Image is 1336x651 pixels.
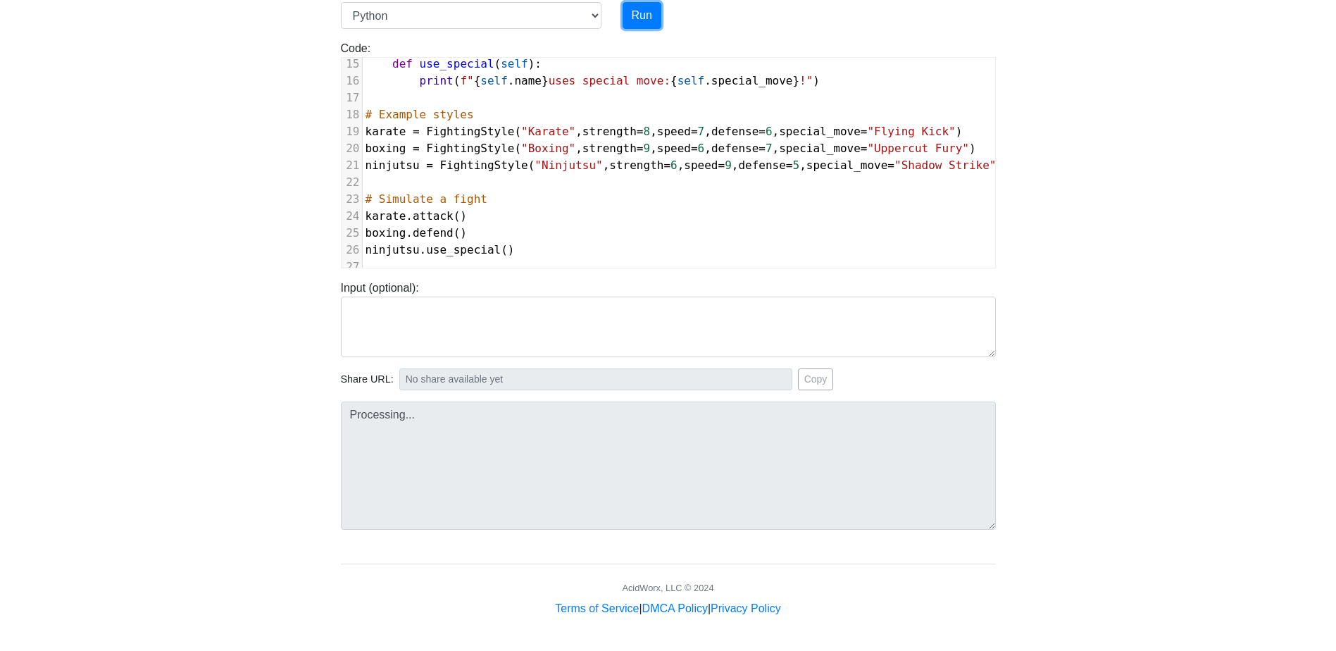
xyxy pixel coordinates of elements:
span: "Boxing" [521,142,575,155]
span: special_move [779,142,861,155]
div: | | [555,600,780,617]
a: DMCA Policy [642,602,708,614]
span: use_special [426,243,501,256]
span: name [514,74,542,87]
span: self [678,74,705,87]
span: defense [711,142,758,155]
span: Share URL: [341,372,394,387]
span: speed [684,159,718,172]
div: 25 [342,225,362,242]
span: karate [366,209,406,223]
div: 23 [342,191,362,208]
div: AcidWorx, LLC © 2024 [622,581,713,595]
span: speed [657,125,691,138]
div: 15 [342,56,362,73]
span: = [637,125,644,138]
span: uses special move: [549,74,670,87]
span: 8 [644,125,651,138]
span: strength [582,125,637,138]
div: 26 [342,242,362,259]
span: . () [366,243,515,256]
input: No share available yet [399,368,792,390]
span: "Shadow Strike" [894,159,997,172]
span: ( , , , , ) [366,125,963,138]
span: boxing [366,142,406,155]
span: 7 [766,142,773,155]
span: = [637,142,644,155]
span: ninjutsu [366,159,420,172]
span: 6 [670,159,678,172]
span: attack [413,209,454,223]
span: = [426,159,433,172]
span: use_special [420,57,494,70]
span: ( { . } { . } ) [366,74,820,87]
span: = [887,159,894,172]
span: boxing [366,226,406,240]
span: FightingStyle [426,125,514,138]
span: karate [366,125,406,138]
div: 20 [342,140,362,157]
span: ( , , , , ) [366,142,976,155]
span: = [861,125,868,138]
span: . () [366,209,468,223]
span: = [758,142,766,155]
span: defend [413,226,454,240]
div: 22 [342,174,362,191]
button: Run [623,2,661,29]
span: defense [738,159,785,172]
span: def [392,57,413,70]
span: f" [460,74,473,87]
div: 27 [342,259,362,275]
span: special_move [711,74,793,87]
span: "Uppercut Fury" [867,142,969,155]
span: special_move [806,159,888,172]
span: strength [582,142,637,155]
span: special_move [779,125,861,138]
a: Privacy Policy [711,602,781,614]
span: 5 [792,159,799,172]
div: 21 [342,157,362,174]
span: = [691,125,698,138]
span: = [861,142,868,155]
span: ( , , , , ) [366,159,1004,172]
div: 18 [342,106,362,123]
span: 6 [698,142,705,155]
span: # Simulate a fight [366,192,487,206]
div: 19 [342,123,362,140]
span: defense [711,125,758,138]
div: 17 [342,89,362,106]
span: speed [657,142,691,155]
a: Terms of Service [555,602,639,614]
span: ninjutsu [366,243,420,256]
span: . () [366,226,468,240]
div: Code: [330,40,1006,268]
span: FightingStyle [426,142,514,155]
span: self [501,57,528,70]
span: # Example styles [366,108,474,121]
span: print [420,74,454,87]
span: 9 [644,142,651,155]
span: 6 [766,125,773,138]
span: "Ninjutsu" [535,159,602,172]
span: FightingStyle [439,159,527,172]
div: 24 [342,208,362,225]
span: = [758,125,766,138]
button: Copy [798,368,834,390]
span: = [663,159,670,172]
span: = [413,142,420,155]
div: 16 [342,73,362,89]
span: !" [799,74,813,87]
span: = [718,159,725,172]
span: "Flying Kick" [867,125,955,138]
span: "Karate" [521,125,575,138]
span: = [691,142,698,155]
span: = [413,125,420,138]
span: strength [609,159,663,172]
div: Input (optional): [330,280,1006,357]
span: = [786,159,793,172]
span: ( ): [366,57,542,70]
span: 7 [698,125,705,138]
span: self [480,74,508,87]
span: 9 [725,159,732,172]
